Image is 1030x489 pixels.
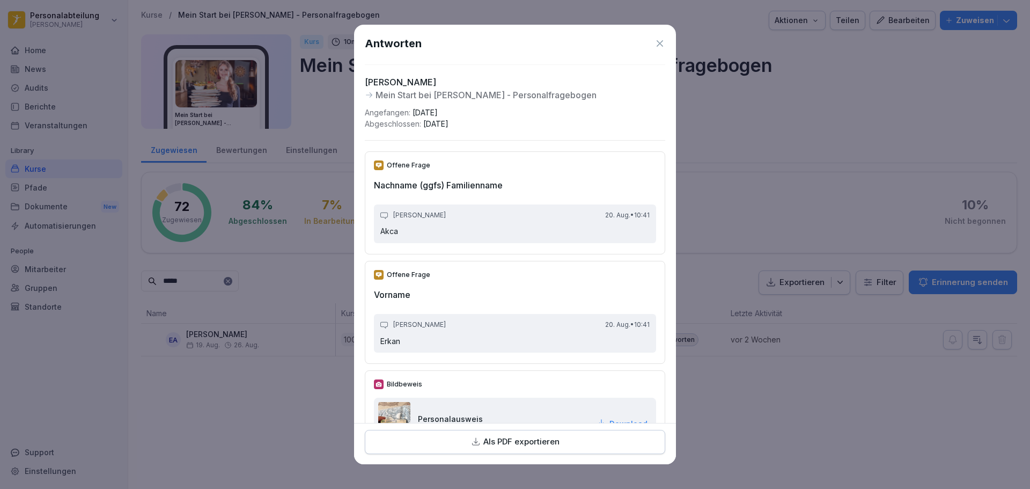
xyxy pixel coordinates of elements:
p: Akca [380,226,650,237]
p: Offene Frage [387,270,430,280]
h2: Nachname (ggfs) Familienname [374,179,656,192]
p: Abgeschlossen : [365,118,448,129]
p: Bildbeweis [387,379,422,389]
p: 20. Aug. • 10:41 [605,211,650,220]
span: [DATE] [413,108,438,117]
p: Als PDF exportieren [483,436,560,448]
p: Mein Start bei [PERSON_NAME] - Personalfragebogen [376,89,597,101]
p: [PERSON_NAME] [365,76,597,89]
p: 20. Aug. • 10:41 [605,320,650,330]
p: Download [609,418,648,429]
p: [PERSON_NAME] [393,211,446,220]
p: [PERSON_NAME] [393,320,446,330]
p: Erkan [380,336,650,347]
img: wxijx4s5qa1he24ed33hfk1i.png [378,402,410,445]
h2: Vorname [374,288,656,301]
p: Angefangen : [365,107,448,118]
h2: Personalausweis [418,413,483,425]
button: Als PDF exportieren [365,430,665,454]
p: Offene Frage [387,160,430,170]
span: [DATE] [423,119,448,128]
h1: Antworten [365,35,422,52]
